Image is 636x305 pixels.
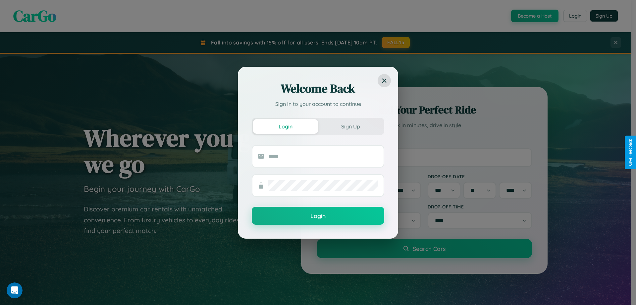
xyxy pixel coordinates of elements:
[252,81,384,97] h2: Welcome Back
[252,100,384,108] p: Sign in to your account to continue
[7,282,23,298] iframe: Intercom live chat
[253,119,318,134] button: Login
[252,207,384,225] button: Login
[318,119,383,134] button: Sign Up
[628,139,633,166] div: Give Feedback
